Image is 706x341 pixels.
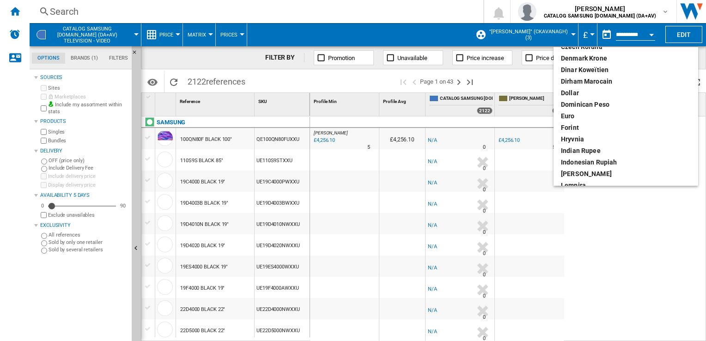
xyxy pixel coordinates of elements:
div: Hryvnia [561,134,691,144]
div: dollar [561,88,691,97]
div: [PERSON_NAME] [561,169,691,178]
div: lempira [561,181,691,190]
div: Indian rupee [561,146,691,155]
div: Forint [561,123,691,132]
div: Dominican peso [561,100,691,109]
div: dinar koweïtien [561,65,691,74]
div: dirham marocain [561,77,691,86]
div: Denmark Krone [561,54,691,63]
div: Indonesian Rupiah [561,158,691,167]
div: euro [561,111,691,121]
